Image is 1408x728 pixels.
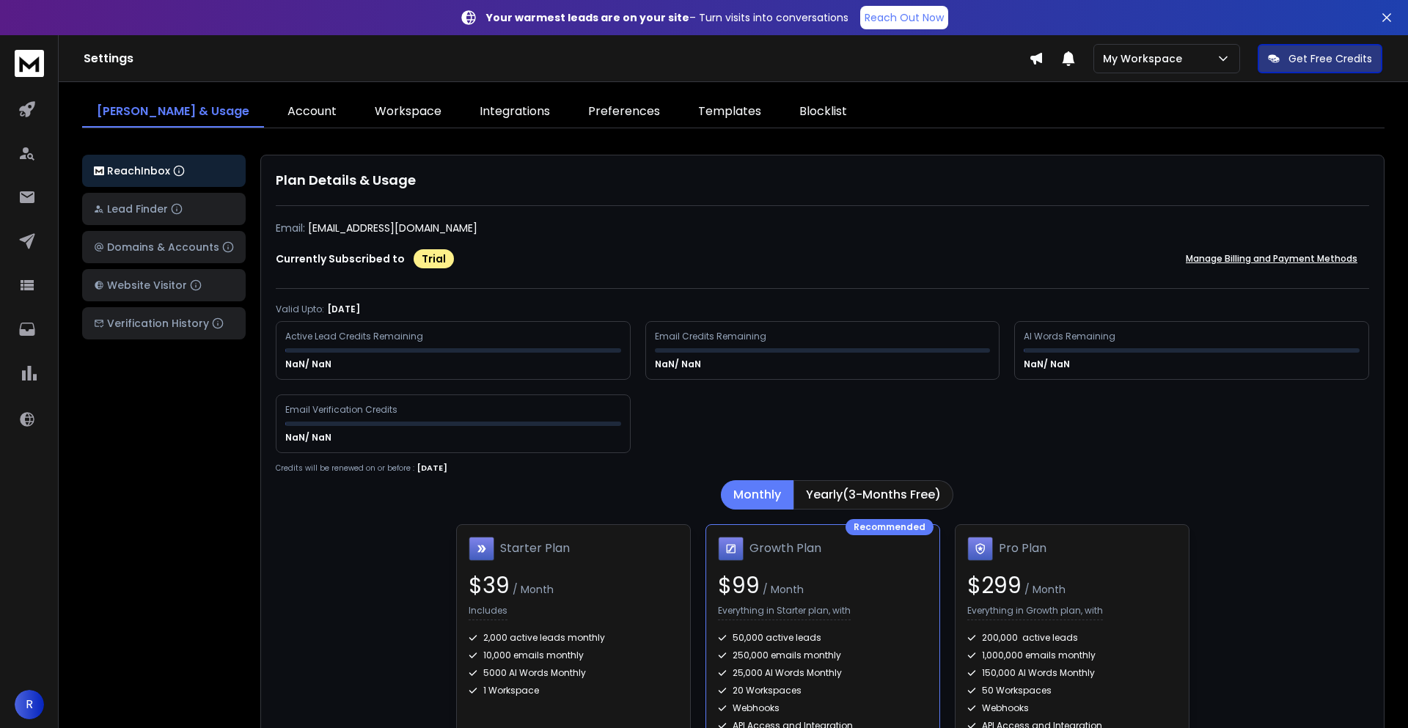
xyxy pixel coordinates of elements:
[721,480,793,510] button: Monthly
[82,307,246,339] button: Verification History
[793,480,953,510] button: Yearly(3-Months Free)
[469,632,678,644] div: 2,000 active leads monthly
[967,685,1177,696] div: 50 Workspaces
[82,155,246,187] button: ReachInbox
[285,432,334,444] p: NaN/ NaN
[718,605,851,620] p: Everything in Starter plan, with
[967,570,1022,601] span: $ 299
[749,540,821,557] h1: Growth Plan
[1186,253,1357,265] p: Manage Billing and Payment Methods
[1024,359,1072,370] p: NaN/ NaN
[486,10,848,25] p: – Turn visits into conversations
[94,166,104,176] img: logo
[82,97,264,128] a: [PERSON_NAME] & Usage
[308,221,477,235] p: [EMAIL_ADDRESS][DOMAIN_NAME]
[276,170,1369,191] h1: Plan Details & Usage
[82,269,246,301] button: Website Visitor
[655,331,769,342] div: Email Credits Remaining
[469,685,678,696] div: 1 Workspace
[718,702,928,714] div: Webhooks
[718,632,928,644] div: 50,000 active leads
[785,97,862,128] a: Blocklist
[967,537,993,562] img: Pro Plan icon
[327,304,360,315] p: [DATE]
[15,50,44,77] img: logo
[718,570,760,601] span: $ 99
[276,463,414,474] p: Credits will be renewed on or before :
[15,690,44,719] button: R
[760,582,804,597] span: / Month
[500,540,570,557] h1: Starter Plan
[417,462,447,474] p: [DATE]
[276,251,405,266] p: Currently Subscribed to
[469,667,678,679] div: 5000 AI Words Monthly
[469,605,507,620] p: Includes
[82,193,246,225] button: Lead Finder
[276,221,305,235] p: Email:
[285,359,334,370] p: NaN/ NaN
[82,231,246,263] button: Domains & Accounts
[865,10,944,25] p: Reach Out Now
[469,650,678,661] div: 10,000 emails monthly
[967,650,1177,661] div: 1,000,000 emails monthly
[465,97,565,128] a: Integrations
[967,605,1103,620] p: Everything in Growth plan, with
[469,537,494,562] img: Starter Plan icon
[84,50,1029,67] h1: Settings
[273,97,351,128] a: Account
[573,97,675,128] a: Preferences
[655,359,703,370] p: NaN/ NaN
[999,540,1046,557] h1: Pro Plan
[276,304,324,315] p: Valid Upto:
[718,650,928,661] div: 250,000 emails monthly
[285,404,400,416] div: Email Verification Credits
[414,249,454,268] div: Trial
[1258,44,1382,73] button: Get Free Credits
[683,97,776,128] a: Templates
[1174,244,1369,273] button: Manage Billing and Payment Methods
[1288,51,1372,66] p: Get Free Credits
[718,685,928,696] div: 20 Workspaces
[718,537,744,562] img: Growth Plan icon
[718,667,928,679] div: 25,000 AI Words Monthly
[360,97,456,128] a: Workspace
[486,10,689,25] strong: Your warmest leads are on your site
[967,702,1177,714] div: Webhooks
[469,570,510,601] span: $ 39
[1024,331,1118,342] div: AI Words Remaining
[967,632,1177,644] div: 200,000 active leads
[860,6,948,29] a: Reach Out Now
[1022,582,1066,597] span: / Month
[846,519,934,535] div: Recommended
[1103,51,1188,66] p: My Workspace
[967,667,1177,679] div: 150,000 AI Words Monthly
[510,582,554,597] span: / Month
[285,331,425,342] div: Active Lead Credits Remaining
